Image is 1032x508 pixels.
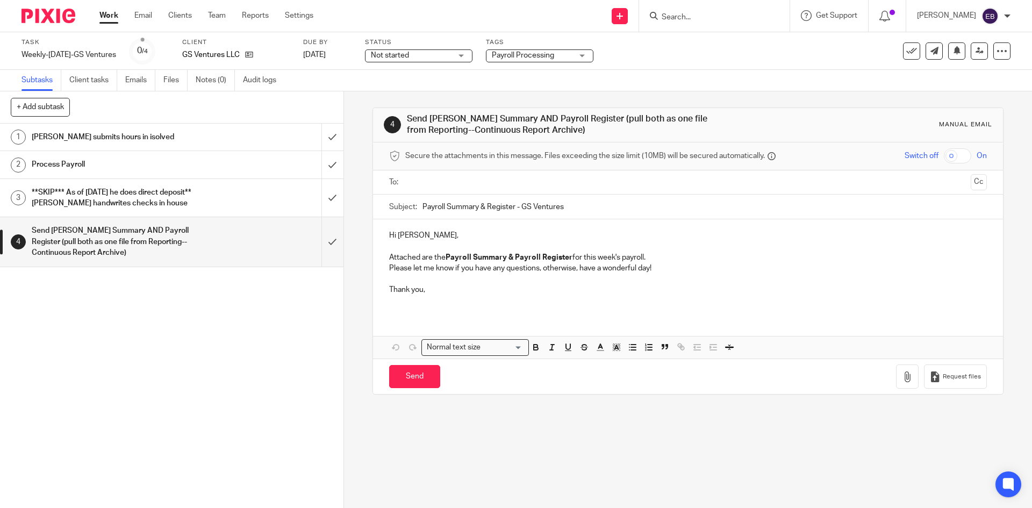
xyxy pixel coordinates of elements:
[99,10,118,21] a: Work
[405,151,765,161] span: Secure the attachments in this message. Files exceeding the size limit (10MB) will be secured aut...
[11,98,70,116] button: + Add subtask
[389,177,401,188] label: To:
[971,174,987,190] button: Cc
[134,10,152,21] a: Email
[389,284,986,295] p: Thank you,
[917,10,976,21] p: [PERSON_NAME]
[389,263,986,274] p: Please let me know if you have any questions, otherwise, have a wonderful day!
[182,38,290,47] label: Client
[125,70,155,91] a: Emails
[421,339,529,356] div: Search for option
[285,10,313,21] a: Settings
[977,151,987,161] span: On
[182,49,240,60] p: GS Ventures LLC
[11,190,26,205] div: 3
[243,70,284,91] a: Audit logs
[384,116,401,133] div: 4
[661,13,757,23] input: Search
[446,254,572,261] strong: Payroll Summary & Payroll Register
[21,49,116,60] div: Weekly-Friday-GS Ventures
[389,230,986,241] p: Hi [PERSON_NAME],
[168,10,192,21] a: Clients
[816,12,857,19] span: Get Support
[163,70,188,91] a: Files
[11,234,26,249] div: 4
[981,8,999,25] img: svg%3E
[424,342,483,353] span: Normal text size
[21,70,61,91] a: Subtasks
[142,48,148,54] small: /4
[939,120,992,129] div: Manual email
[21,9,75,23] img: Pixie
[69,70,117,91] a: Client tasks
[21,49,116,60] div: Weekly-[DATE]-GS Ventures
[32,129,218,145] h1: [PERSON_NAME] submits hours in isolved
[492,52,554,59] span: Payroll Processing
[389,365,440,388] input: Send
[371,52,409,59] span: Not started
[389,202,417,212] label: Subject:
[365,38,472,47] label: Status
[242,10,269,21] a: Reports
[11,130,26,145] div: 1
[407,113,711,137] h1: Send [PERSON_NAME] Summary AND Payroll Register (pull both as one file from Reporting--Continuous...
[32,184,218,212] h1: **SKIP*** As of [DATE] he does direct deposit** [PERSON_NAME] handwrites checks in house
[32,223,218,261] h1: Send [PERSON_NAME] Summary AND Payroll Register (pull both as one file from Reporting--Continuous...
[11,158,26,173] div: 2
[21,38,116,47] label: Task
[196,70,235,91] a: Notes (0)
[924,364,986,389] button: Request files
[303,38,352,47] label: Due by
[484,342,522,353] input: Search for option
[208,10,226,21] a: Team
[32,156,218,173] h1: Process Payroll
[943,373,981,381] span: Request files
[389,252,986,263] p: Attached are the for this week's payroll.
[905,151,938,161] span: Switch off
[486,38,593,47] label: Tags
[137,45,148,57] div: 0
[303,51,326,59] span: [DATE]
